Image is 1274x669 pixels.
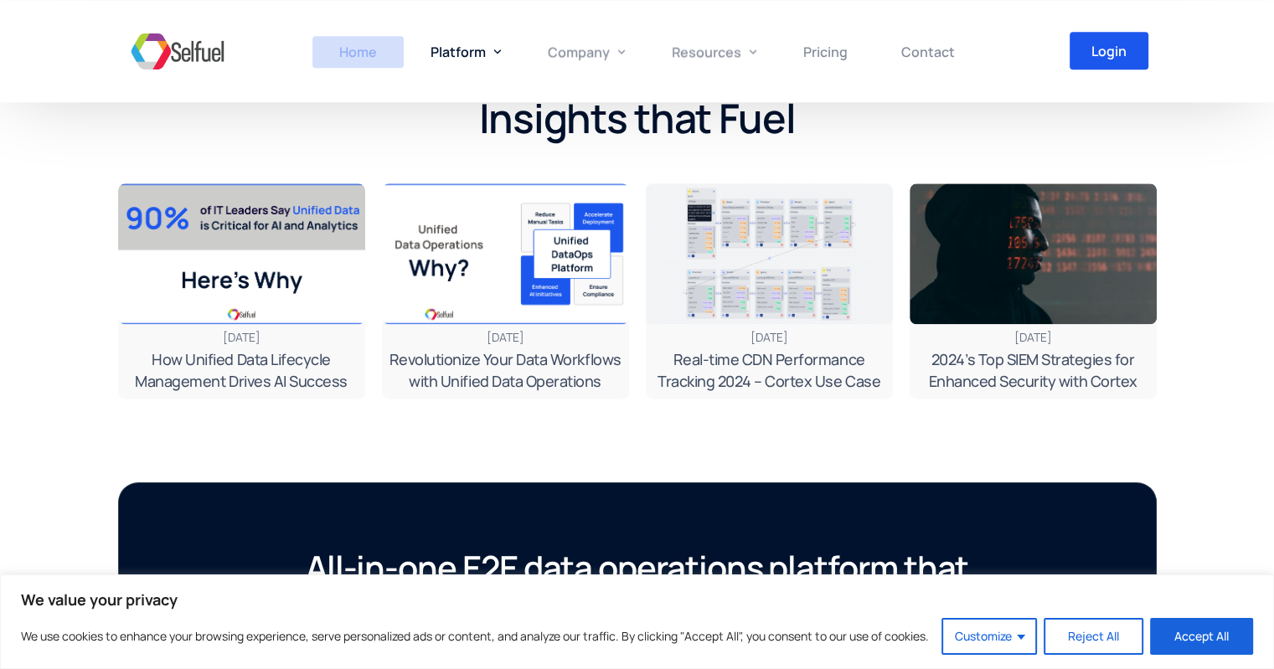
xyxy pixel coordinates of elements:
[995,488,1274,669] iframe: Chat Widget
[389,347,622,392] a: Revolutionize Your Data Workflows with Unified Data Operations
[916,347,1150,392] a: 2024’s Top SIEM Strategies for Enhanced Security with Cortex
[672,43,741,61] span: Resources
[339,43,377,61] span: Home
[1091,44,1127,58] span: Login
[118,91,1157,146] h2: Insights that Fuel
[803,43,848,61] span: Pricing
[1070,32,1148,69] a: Login
[125,347,358,392] a: How Unified Data Lifecycle Management Drives AI Success
[901,43,955,61] span: Contact
[431,43,486,61] span: Platform
[995,488,1274,669] div: Sohbet Aracı
[135,349,347,391] span: How Unified Data Lifecycle Management Drives AI Success
[548,43,610,61] span: Company
[245,545,1029,636] h2: All-in-one E2E data operations platform that eliminates development effort
[652,347,886,392] a: Real-time CDN Performance Tracking 2024 – Cortex Use Case
[941,618,1037,655] button: Customize
[658,349,880,391] span: Real-time CDN Performance Tracking 2024 – Cortex Use Case
[21,626,929,646] p: We use cookies to enhance your browsing experience, serve personalized ads or content, and analyz...
[1014,327,1052,347] div: [DATE]
[929,349,1137,391] span: 2024’s Top SIEM Strategies for Enhanced Security with Cortex
[389,349,622,391] span: Revolutionize Your Data Workflows with Unified Data Operations
[487,327,524,347] div: [DATE]
[750,327,788,347] div: [DATE]
[21,589,1253,610] p: We value your privacy
[223,327,260,347] div: [DATE]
